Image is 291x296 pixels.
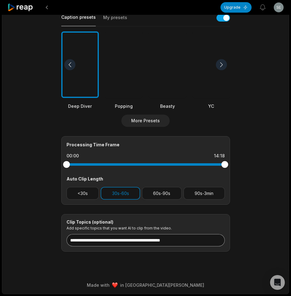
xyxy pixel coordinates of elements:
div: Popping [105,103,143,109]
div: 14:18 [214,153,225,159]
button: 30s-60s [101,187,140,200]
div: Clip Topics (optional) [67,219,225,225]
button: Caption presets [61,14,96,26]
img: heart emoji [112,282,118,288]
div: Made with in [GEOGRAPHIC_DATA][PERSON_NAME] [8,282,283,288]
button: <30s [67,187,99,200]
div: Deep Diver [61,103,99,109]
div: Processing Time Frame [67,141,225,148]
div: Auto Clip Length [67,176,225,182]
button: Upgrade [220,2,252,13]
button: 90s-3min [184,187,225,200]
button: 60s-90s [142,187,182,200]
div: 00:00 [67,153,79,159]
div: Beasty [149,103,186,109]
button: More Presets [121,115,170,127]
button: My presets [103,14,127,26]
div: YC [192,103,230,109]
p: Add specific topics that you want AI to clip from the video. [67,226,225,230]
div: Open Intercom Messenger [270,275,285,290]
